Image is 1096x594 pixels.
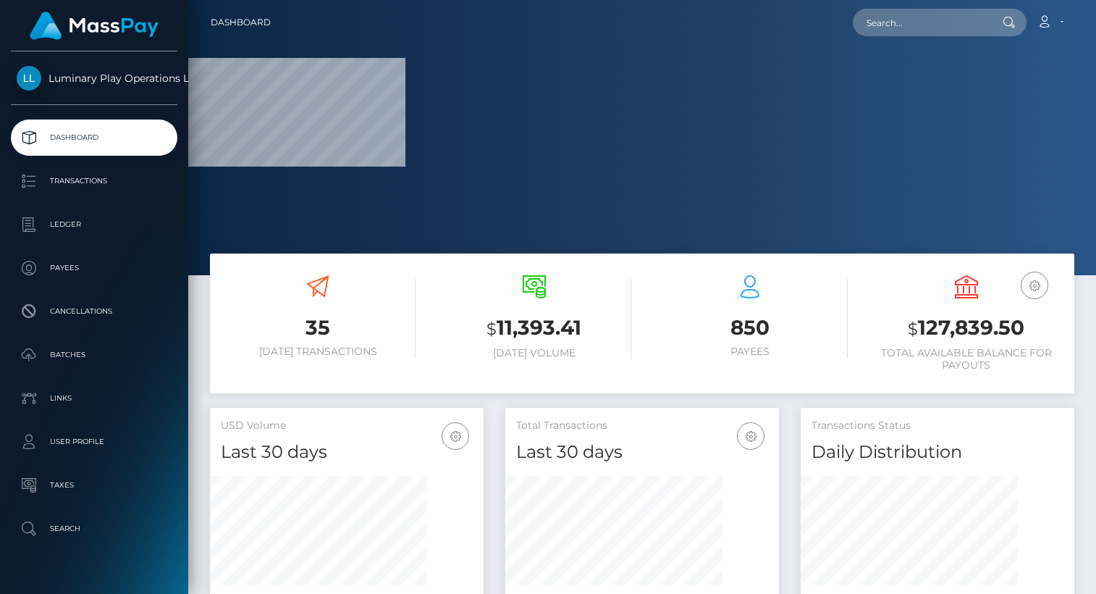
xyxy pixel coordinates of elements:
a: Transactions [11,163,177,199]
span: Luminary Play Operations Limited [11,72,177,85]
p: Ledger [17,214,172,235]
p: Search [17,518,172,540]
p: Cancellations [17,301,172,322]
h3: 35 [221,314,416,342]
h5: Transactions Status [812,419,1063,433]
a: Taxes [11,467,177,503]
h5: USD Volume [221,419,473,433]
h3: 127,839.50 [869,314,1064,343]
img: MassPay Logo [30,12,159,40]
a: User Profile [11,424,177,460]
h3: 850 [653,314,848,342]
a: Payees [11,250,177,286]
a: Batches [11,337,177,373]
a: Dashboard [11,120,177,156]
h4: Last 30 days [516,440,768,465]
p: Dashboard [17,127,172,148]
p: Transactions [17,170,172,192]
p: Links [17,388,172,409]
p: User Profile [17,431,172,453]
a: Search [11,511,177,547]
input: Search... [853,9,989,36]
h6: [DATE] Transactions [221,346,416,358]
img: Luminary Play Operations Limited [17,66,41,91]
h4: Daily Distribution [812,440,1063,465]
h6: [DATE] Volume [437,347,632,359]
a: Dashboard [211,7,271,38]
p: Taxes [17,474,172,496]
small: $ [908,319,918,339]
h6: Total Available Balance for Payouts [869,347,1064,372]
p: Batches [17,344,172,366]
h4: Last 30 days [221,440,473,465]
a: Cancellations [11,293,177,330]
p: Payees [17,257,172,279]
h3: 11,393.41 [437,314,632,343]
h6: Payees [653,346,848,358]
small: $ [486,319,497,339]
a: Ledger [11,206,177,243]
h5: Total Transactions [516,419,768,433]
a: Links [11,380,177,417]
